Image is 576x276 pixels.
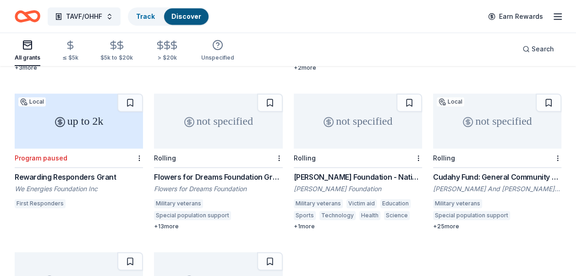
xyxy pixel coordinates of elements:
[15,64,143,72] div: + 3 more
[154,211,231,220] div: Special population support
[294,171,422,182] div: [PERSON_NAME] Foundation - Nationwide Grants
[15,199,66,208] div: First Responders
[201,36,234,66] button: Unspecified
[294,94,422,230] a: not specifiedRolling[PERSON_NAME] Foundation - Nationwide Grants[PERSON_NAME] FoundationMilitary ...
[294,211,316,220] div: Sports
[433,171,561,182] div: Cudahy Fund: General Community Grants
[433,184,561,193] div: [PERSON_NAME] And [PERSON_NAME] Fund
[433,154,455,162] div: Rolling
[380,199,411,208] div: Education
[48,7,121,26] button: TAVF/OHHF
[294,94,422,149] div: not specified
[128,7,209,26] button: TrackDiscover
[433,211,510,220] div: Special population support
[154,94,282,230] a: not specifiedRollingFlowers for Dreams Foundation GrantFlowers for Dreams FoundationMilitary vete...
[171,12,201,20] a: Discover
[15,36,40,66] button: All grants
[319,211,356,220] div: Technology
[155,36,179,66] button: > $20k
[433,199,482,208] div: Military veterans
[294,154,316,162] div: Rolling
[100,36,133,66] button: $5k to $20k
[154,184,282,193] div: Flowers for Dreams Foundation
[294,184,422,193] div: [PERSON_NAME] Foundation
[433,223,561,230] div: + 25 more
[437,97,464,106] div: Local
[515,40,561,58] button: Search
[18,97,46,106] div: Local
[62,36,78,66] button: ≤ $5k
[433,94,561,230] a: not specifiedLocalRollingCudahy Fund: General Community Grants[PERSON_NAME] And [PERSON_NAME] Fun...
[155,54,179,61] div: > $20k
[532,44,554,55] span: Search
[15,6,40,27] a: Home
[15,94,143,211] a: up to 2kLocalProgram pausedRewarding Responders GrantWe Energies Foundation IncFirst Responders
[154,94,282,149] div: not specified
[154,171,282,182] div: Flowers for Dreams Foundation Grant
[346,199,377,208] div: Victim aid
[483,8,549,25] a: Earn Rewards
[15,184,143,193] div: We Energies Foundation Inc
[15,154,67,162] div: Program paused
[294,64,422,72] div: + 2 more
[201,54,234,61] div: Unspecified
[294,199,343,208] div: Military veterans
[66,11,102,22] span: TAVF/OHHF
[384,211,410,220] div: Science
[154,223,282,230] div: + 13 more
[15,94,143,149] div: up to 2k
[15,171,143,182] div: Rewarding Responders Grant
[294,223,422,230] div: + 1 more
[359,211,380,220] div: Health
[15,54,40,61] div: All grants
[154,199,203,208] div: Military veterans
[136,12,155,20] a: Track
[100,54,133,61] div: $5k to $20k
[433,94,561,149] div: not specified
[62,54,78,61] div: ≤ $5k
[154,154,176,162] div: Rolling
